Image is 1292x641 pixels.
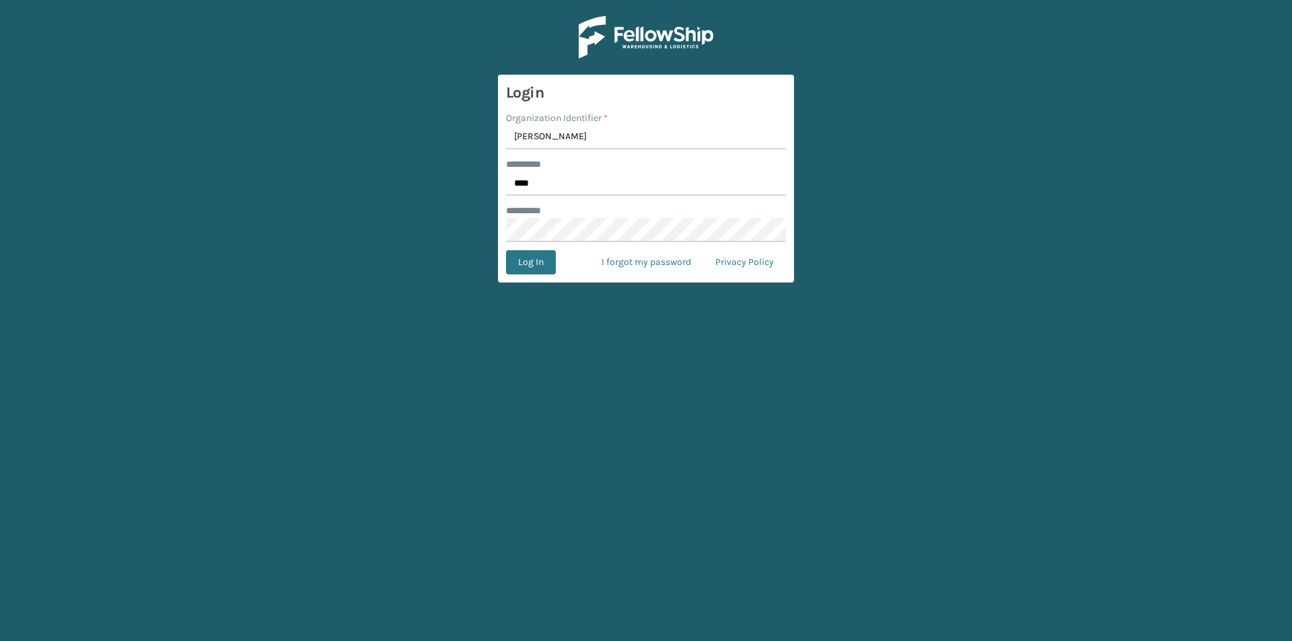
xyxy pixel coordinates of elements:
a: I forgot my password [589,250,703,274]
button: Log In [506,250,556,274]
label: Organization Identifier [506,111,608,125]
img: Logo [579,16,713,59]
a: Privacy Policy [703,250,786,274]
h3: Login [506,83,786,103]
